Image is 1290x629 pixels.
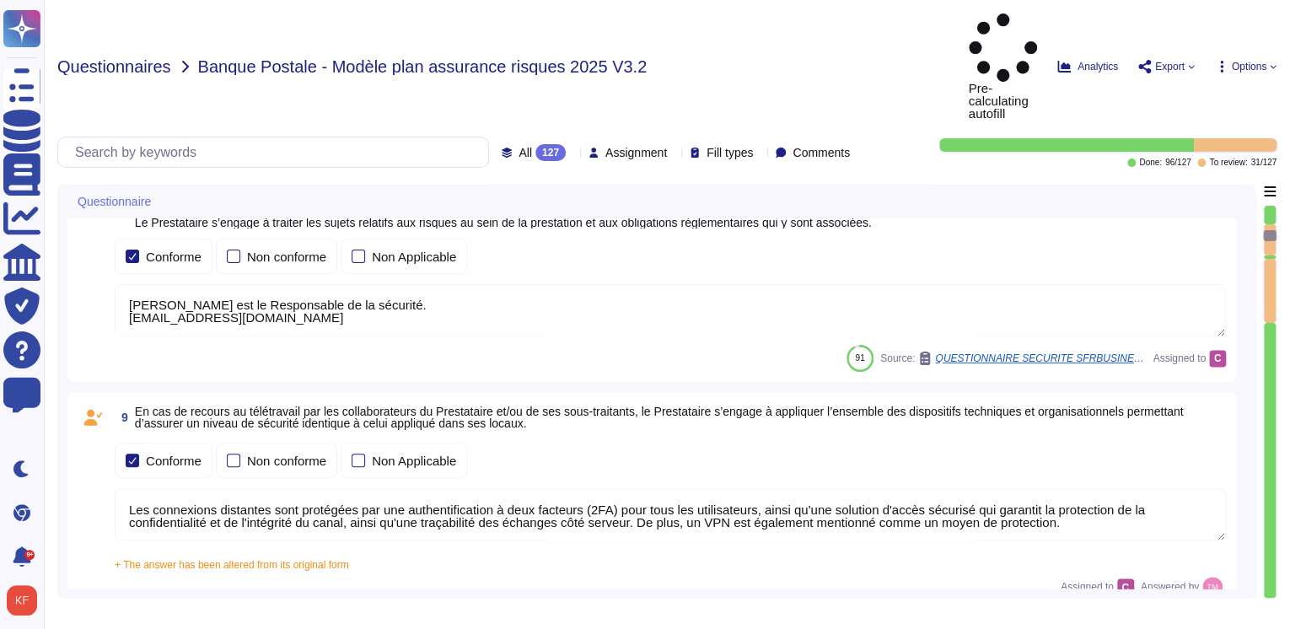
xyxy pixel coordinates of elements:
[1078,62,1118,72] span: Analytics
[1209,159,1247,167] span: To review:
[880,352,1146,365] span: Source:
[1232,62,1266,72] span: Options
[793,147,850,159] span: Comments
[1061,578,1134,595] span: Assigned to
[115,559,349,571] span: + The answer has been altered from its original form
[146,454,202,467] div: Conforme
[605,147,667,159] span: Assignment
[372,250,456,263] div: Non Applicable
[7,585,37,616] img: user
[1153,350,1226,367] span: Assigned to
[78,196,151,207] span: Questionnaire
[1057,60,1118,73] button: Analytics
[1202,577,1223,597] img: user
[247,250,326,263] div: Non conforme
[146,250,202,263] div: Conforme
[115,411,128,423] span: 9
[535,144,566,161] div: 127
[135,405,1184,430] span: En cas de recours au télétravail par les collaborateurs du Prestataire et/ou de ses sous-traitant...
[372,454,456,467] div: Non Applicable
[24,550,35,560] div: 9+
[1117,578,1134,595] div: C
[1139,159,1162,167] span: Done:
[1165,159,1191,167] span: 96 / 127
[1250,159,1277,167] span: 31 / 127
[969,13,1037,120] span: Pre-calculating autofill
[1155,62,1185,72] span: Export
[3,582,49,619] button: user
[247,454,326,467] div: Non conforme
[707,147,753,159] span: Fill types
[115,488,1226,540] textarea: Les connexions distantes sont protégées par une authentification à deux facteurs (2FA) pour tous ...
[1209,350,1226,367] div: C
[115,284,1226,336] textarea: [PERSON_NAME] est le Responsable de la sécurité. [EMAIL_ADDRESS][DOMAIN_NAME]
[935,353,1146,363] span: QUESTIONNAIRE SECURITE SFRBUSINESS
[855,353,864,363] span: 91
[1141,582,1199,592] span: Answered by
[57,58,171,75] span: Questionnaires
[519,147,532,159] span: All
[198,58,648,75] span: Banque Postale - Modèle plan assurance risques 2025 V3.2
[67,137,488,167] input: Search by keywords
